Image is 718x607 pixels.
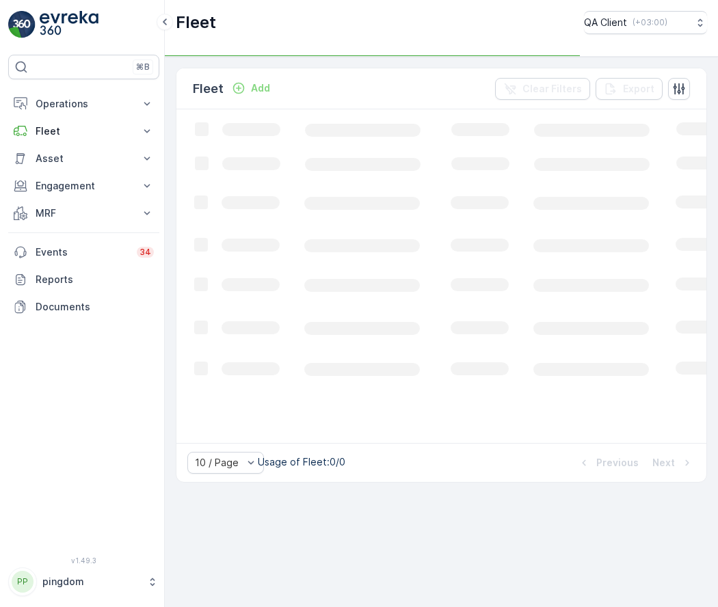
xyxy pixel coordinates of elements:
[40,11,98,38] img: logo_light-DOdMpM7g.png
[495,78,590,100] button: Clear Filters
[36,179,132,193] p: Engagement
[596,456,639,470] p: Previous
[139,247,151,258] p: 34
[8,266,159,293] a: Reports
[12,571,34,593] div: PP
[8,118,159,145] button: Fleet
[251,81,270,95] p: Add
[8,200,159,227] button: MRF
[651,455,695,471] button: Next
[258,455,345,469] p: Usage of Fleet : 0/0
[226,80,276,96] button: Add
[8,90,159,118] button: Operations
[136,62,150,72] p: ⌘B
[8,567,159,596] button: PPpingdom
[623,82,654,96] p: Export
[36,97,132,111] p: Operations
[596,78,663,100] button: Export
[36,152,132,165] p: Asset
[36,206,132,220] p: MRF
[8,11,36,38] img: logo
[36,300,154,314] p: Documents
[576,455,640,471] button: Previous
[584,11,707,34] button: QA Client(+03:00)
[36,273,154,286] p: Reports
[633,17,667,28] p: ( +03:00 )
[522,82,582,96] p: Clear Filters
[8,556,159,565] span: v 1.49.3
[36,245,129,259] p: Events
[36,124,132,138] p: Fleet
[193,79,224,98] p: Fleet
[42,575,140,589] p: pingdom
[652,456,675,470] p: Next
[584,16,627,29] p: QA Client
[8,145,159,172] button: Asset
[8,239,159,266] a: Events34
[8,172,159,200] button: Engagement
[8,293,159,321] a: Documents
[176,12,216,33] p: Fleet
